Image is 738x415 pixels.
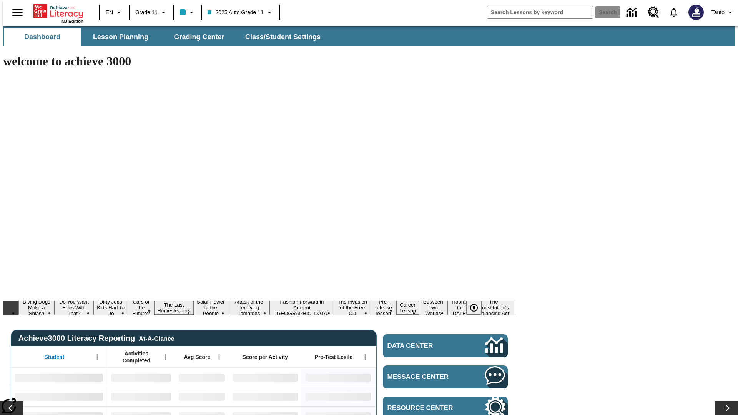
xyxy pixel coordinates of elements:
[204,5,277,19] button: Class: 2025 Auto Grade 11, Select your class
[684,2,708,22] button: Select a new avatar
[3,54,514,68] h1: welcome to achieve 3000
[359,351,371,363] button: Open Menu
[33,3,83,19] a: Home
[24,33,60,41] span: Dashboard
[93,33,148,41] span: Lesson Planning
[44,354,64,360] span: Student
[371,298,396,317] button: Slide 10 Pre-release lesson
[175,387,229,406] div: No Data,
[245,33,321,41] span: Class/Student Settings
[487,6,593,18] input: search field
[622,2,643,23] a: Data Center
[111,350,162,364] span: Activities Completed
[176,5,199,19] button: Class color is light blue. Change class color
[447,298,473,317] button: Slide 13 Hooray for Constitution Day!
[387,404,462,412] span: Resource Center
[102,5,127,19] button: Language: EN, Select a language
[82,28,159,46] button: Lesson Planning
[243,354,288,360] span: Score per Activity
[175,368,229,387] div: No Data,
[139,334,174,342] div: At-A-Glance
[711,8,725,17] span: Tauto
[708,5,738,19] button: Profile/Settings
[91,351,103,363] button: Open Menu
[161,28,238,46] button: Grading Center
[61,19,83,23] span: NJ Edition
[643,2,664,23] a: Resource Center, Will open in new tab
[334,298,371,317] button: Slide 9 The Invasion of the Free CD
[128,298,154,317] button: Slide 4 Cars of the Future?
[154,301,194,315] button: Slide 5 The Last Homesteaders
[270,298,334,317] button: Slide 8 Fashion Forward in Ancient Rome
[55,298,94,317] button: Slide 2 Do You Want Fries With That?
[160,351,171,363] button: Open Menu
[715,401,738,415] button: Lesson carousel, Next
[466,301,482,315] button: Pause
[419,298,447,317] button: Slide 12 Between Two Worlds
[383,334,508,357] a: Data Center
[33,3,83,23] div: Home
[228,298,270,317] button: Slide 7 Attack of the Terrifying Tomatoes
[107,387,175,406] div: No Data,
[184,354,210,360] span: Avg Score
[213,351,225,363] button: Open Menu
[18,298,55,317] button: Slide 1 Diving Dogs Make a Splash
[383,365,508,388] a: Message Center
[387,373,462,381] span: Message Center
[135,8,158,17] span: Grade 11
[3,28,327,46] div: SubNavbar
[194,298,228,317] button: Slide 6 Solar Power to the People
[387,342,459,350] span: Data Center
[239,28,327,46] button: Class/Student Settings
[106,8,113,17] span: EN
[473,298,514,317] button: Slide 14 The Constitution's Balancing Act
[132,5,171,19] button: Grade: Grade 11, Select a grade
[466,301,489,315] div: Pause
[174,33,224,41] span: Grading Center
[396,301,419,315] button: Slide 11 Career Lesson
[688,5,704,20] img: Avatar
[208,8,263,17] span: 2025 Auto Grade 11
[18,334,175,343] span: Achieve3000 Literacy Reporting
[664,2,684,22] a: Notifications
[4,28,81,46] button: Dashboard
[6,1,29,24] button: Open side menu
[93,298,128,317] button: Slide 3 Dirty Jobs Kids Had To Do
[315,354,353,360] span: Pre-Test Lexile
[107,368,175,387] div: No Data,
[3,26,735,46] div: SubNavbar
